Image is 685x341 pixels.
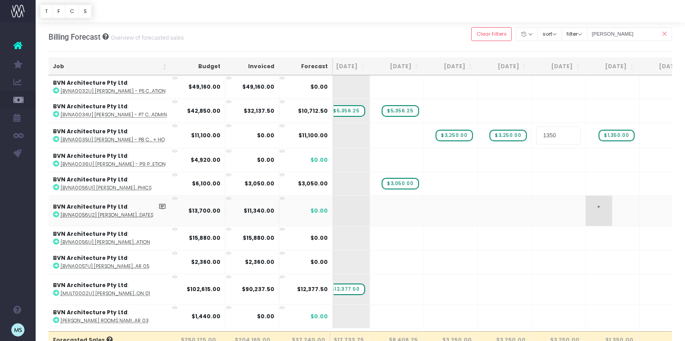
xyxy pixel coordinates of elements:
span: + [586,196,612,226]
span: wayahead Sales Forecast Item [489,130,526,141]
td: : [49,99,172,122]
strong: $0.00 [257,312,274,320]
strong: BVN Architecture Pty Ltd [53,308,127,316]
span: $3,050.00 [298,180,328,188]
strong: BVN Architecture Pty Ltd [53,127,127,135]
img: images/default_profile_image.png [11,323,24,337]
strong: $1,440.00 [192,312,220,320]
button: Clear Filters [471,27,512,41]
th: Invoiced [225,58,279,75]
input: Search... [587,27,673,41]
span: wayahead Sales Forecast Item [382,178,419,189]
strong: $90,237.50 [241,285,274,293]
abbr: [BVNA0056U2] John Hunter Hospital_Nurse Call Naming updates [61,212,153,218]
th: Sep 25: activate to sort column ascending [315,58,369,75]
th: Feb 26: activate to sort column ascending [585,58,639,75]
strong: $4,920.00 [191,156,220,164]
strong: $32,137.50 [243,107,274,115]
div: Vertical button group [40,4,92,18]
span: wayahead Sales Forecast Item [382,105,419,117]
strong: BVN Architecture Pty Ltd [53,176,127,183]
strong: $0.00 [257,156,274,164]
strong: BVN Architecture Pty Ltd [53,281,127,289]
strong: $15,880.00 [189,234,220,242]
button: C [65,4,79,18]
span: wayahead Sales Forecast Item [326,283,365,295]
strong: BVN Architecture Pty Ltd [53,203,127,210]
th: Dec 25: activate to sort column ascending [477,58,531,75]
td: : [49,250,172,274]
th: Budget [171,58,225,75]
th: Job: activate to sort column ascending [49,58,171,75]
strong: $49,160.00 [242,83,274,90]
button: sort [538,27,562,41]
span: $0.00 [310,312,328,320]
strong: $11,340.00 [243,207,274,214]
strong: BVN Architecture Pty Ltd [53,254,127,262]
strong: BVN Architecture Pty Ltd [53,152,127,160]
th: Oct 25: activate to sort column ascending [369,58,423,75]
abbr: [BVNA0057U] John Hunter Hospital_Endoscopy Recovery Replanning_Var 05 [61,263,149,270]
strong: $49,160.00 [188,83,220,90]
span: $11,100.00 [298,131,328,140]
abbr: [BVNA0034U] John Hunter - P7 Construction Admin [61,111,167,118]
th: Jan 26: activate to sort column ascending [531,58,585,75]
td: : [49,195,172,226]
abbr: [MULT0002U] John Hunter Hospital_Audit & Recommendations Report_Option 01 [61,290,150,297]
span: wayahead Sales Forecast Item [436,130,473,141]
button: filter [562,27,587,41]
strong: BVN Architecture Pty Ltd [53,103,127,110]
th: Nov 25: activate to sort column ascending [423,58,477,75]
button: T [40,4,53,18]
span: $0.00 [310,207,328,215]
strong: $6,100.00 [192,180,220,187]
span: $12,377.50 [297,285,328,293]
strong: $2,360.00 [245,258,274,266]
span: $0.00 [310,83,328,91]
span: Billing Forecast [49,33,101,41]
span: $0.00 [310,258,328,266]
abbr: [BVNA0035U] John Hunter - P8 Commissioning + HO [61,136,165,143]
abbr: [BVNA0056U1] John Hunter Hospital_Birthing Room Graphics [61,185,151,191]
strong: $42,850.00 [187,107,220,115]
span: $10,712.50 [298,107,328,115]
button: F [53,4,65,18]
span: wayahead Sales Forecast Item [328,105,365,117]
strong: $0.00 [257,131,274,139]
abbr: [BVNA0036U] John Hunter - P9 Post Completion [61,161,166,168]
strong: BVN Architecture Pty Ltd [53,79,127,86]
strong: $102,615.00 [187,285,220,293]
strong: BVN Architecture Pty Ltd [53,230,127,238]
abbr: John Hunter_Theatre Rooms naming change_P7 Var 03 [61,317,149,324]
td: : [49,172,172,195]
td: : [49,123,172,148]
abbr: [BVNA0032U] John Hunter - P5 Contract Documentation [61,88,166,94]
td: : [49,274,172,304]
td: : [49,304,172,328]
strong: $2,360.00 [191,258,220,266]
small: Overview of forecasted sales [109,33,184,41]
span: wayahead Sales Forecast Item [599,130,634,141]
span: $0.00 [310,156,328,164]
abbr: [BVNA0056U] John Hunter Hospital_Artist Documentation & Implementation [61,239,150,246]
strong: $3,050.00 [244,180,274,187]
span: $0.00 [310,234,328,242]
button: S [78,4,92,18]
strong: $11,100.00 [191,131,220,139]
td: : [49,148,172,172]
strong: $13,700.00 [188,207,220,214]
td: : [49,226,172,250]
strong: $15,880.00 [242,234,274,242]
td: : [49,75,172,99]
th: Forecast [279,58,333,75]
